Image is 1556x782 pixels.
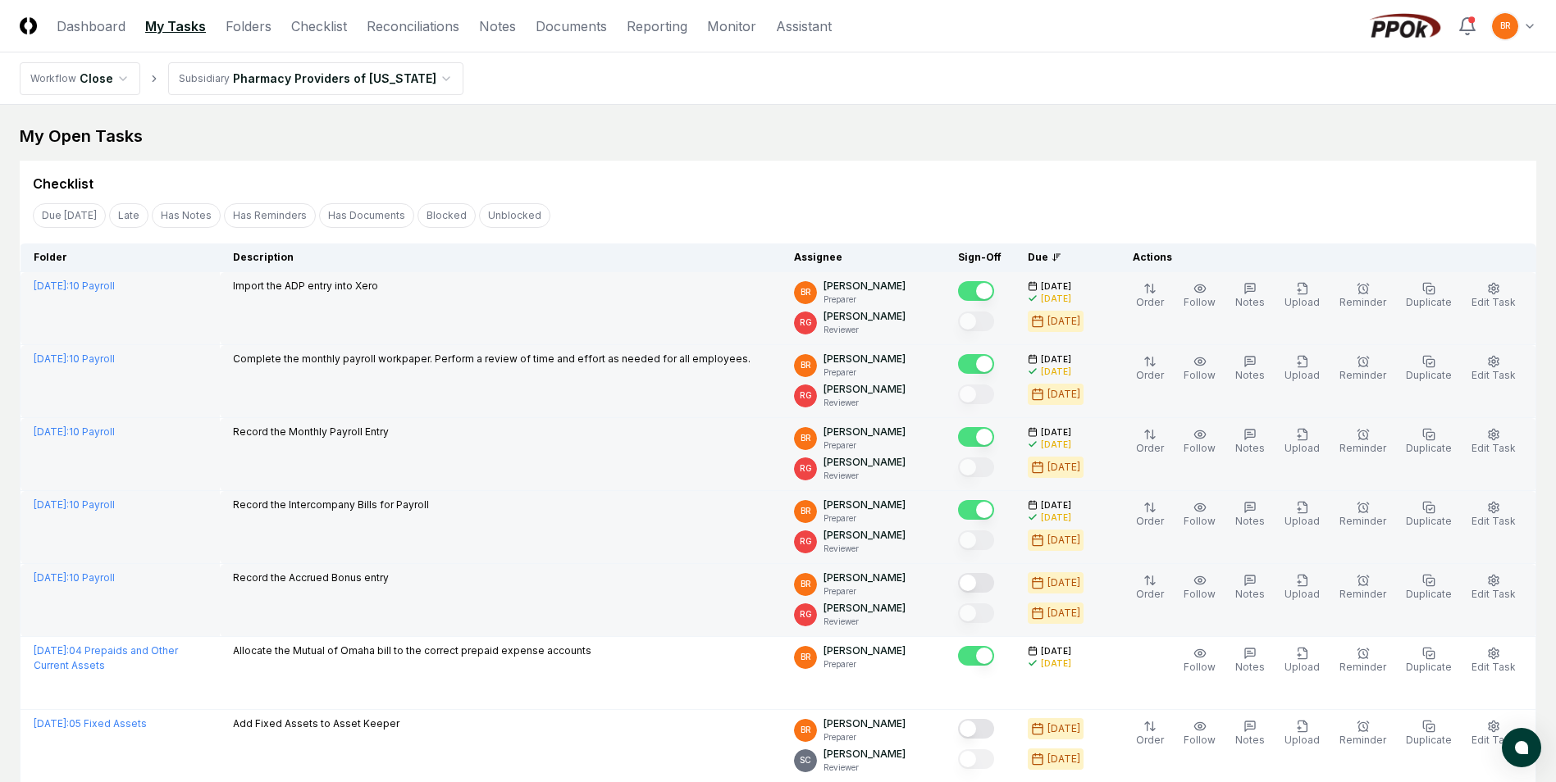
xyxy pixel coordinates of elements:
[1500,20,1511,32] span: BR
[1180,716,1219,751] button: Follow
[1235,369,1265,381] span: Notes
[1136,588,1164,600] span: Order
[1041,426,1071,439] span: [DATE]
[1339,588,1386,600] span: Reminder
[1468,716,1519,751] button: Edit Task
[1041,366,1071,378] div: [DATE]
[536,16,607,36] a: Documents
[34,352,115,365] a: [DATE]:10 Payroll
[1336,279,1389,313] button: Reminder
[291,16,347,36] a: Checklist
[1468,643,1519,678] button: Edit Task
[824,455,906,470] p: [PERSON_NAME]
[1339,515,1386,527] span: Reminder
[801,359,811,371] span: BR
[1472,588,1516,600] span: Edit Task
[958,573,994,593] button: Mark complete
[1047,752,1080,766] div: [DATE]
[824,293,906,306] p: Preparer
[801,724,811,736] span: BR
[958,749,994,769] button: Mark complete
[1041,511,1071,524] div: [DATE]
[1406,515,1452,527] span: Duplicate
[1336,498,1389,532] button: Reminder
[1047,606,1080,621] div: [DATE]
[1403,279,1455,313] button: Duplicate
[479,16,516,36] a: Notes
[1180,571,1219,605] button: Follow
[1403,571,1455,605] button: Duplicate
[958,384,994,404] button: Mark complete
[1336,571,1389,605] button: Reminder
[958,530,994,550] button: Mark complete
[707,16,756,36] a: Monitor
[824,309,906,324] p: [PERSON_NAME]
[800,754,811,766] span: SC
[1403,643,1455,678] button: Duplicate
[1406,588,1452,600] span: Duplicate
[1041,657,1071,670] div: [DATE]
[1336,425,1389,459] button: Reminder
[1406,734,1452,746] span: Duplicate
[1406,369,1452,381] span: Duplicate
[824,470,906,482] p: Reviewer
[1180,425,1219,459] button: Follow
[1406,442,1452,454] span: Duplicate
[34,498,115,511] a: [DATE]:10 Payroll
[1472,734,1516,746] span: Edit Task
[1047,314,1080,329] div: [DATE]
[1281,571,1323,605] button: Upload
[1284,296,1320,308] span: Upload
[1284,661,1320,673] span: Upload
[1136,369,1164,381] span: Order
[1180,352,1219,386] button: Follow
[319,203,414,228] button: Has Documents
[34,352,69,365] span: [DATE] :
[1041,293,1071,305] div: [DATE]
[20,62,463,95] nav: breadcrumb
[1041,645,1071,657] span: [DATE]
[776,16,832,36] a: Assistant
[1133,498,1167,532] button: Order
[1468,498,1519,532] button: Edit Task
[33,203,106,228] button: Due Today
[233,716,399,731] p: Add Fixed Assets to Asset Keeper
[1339,442,1386,454] span: Reminder
[801,651,811,663] span: BR
[224,203,316,228] button: Has Reminders
[1184,661,1216,673] span: Follow
[1406,661,1452,673] span: Duplicate
[1133,571,1167,605] button: Order
[109,203,148,228] button: Late
[1281,352,1323,386] button: Upload
[1133,716,1167,751] button: Order
[824,716,906,731] p: [PERSON_NAME]
[1339,661,1386,673] span: Reminder
[1468,279,1519,313] button: Edit Task
[958,281,994,301] button: Mark complete
[1184,734,1216,746] span: Follow
[1235,296,1265,308] span: Notes
[958,311,994,331] button: Mark complete
[800,462,812,475] span: RG
[34,571,69,584] span: [DATE] :
[1232,571,1268,605] button: Notes
[233,352,751,366] p: Complete the monthly payroll workpaper. Perform a review of time and effort as needed for all emp...
[20,17,37,34] img: Logo
[1284,734,1320,746] span: Upload
[34,280,115,292] a: [DATE]:10 Payroll
[824,498,906,512] p: [PERSON_NAME]
[34,717,69,730] span: [DATE] :
[1041,353,1071,366] span: [DATE]
[801,578,811,590] span: BR
[824,512,906,525] p: Preparer
[1133,352,1167,386] button: Order
[801,432,811,444] span: BR
[1180,279,1219,313] button: Follow
[1041,280,1071,293] span: [DATE]
[1133,425,1167,459] button: Order
[1232,425,1268,459] button: Notes
[1041,439,1071,451] div: [DATE]
[1284,515,1320,527] span: Upload
[145,16,206,36] a: My Tasks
